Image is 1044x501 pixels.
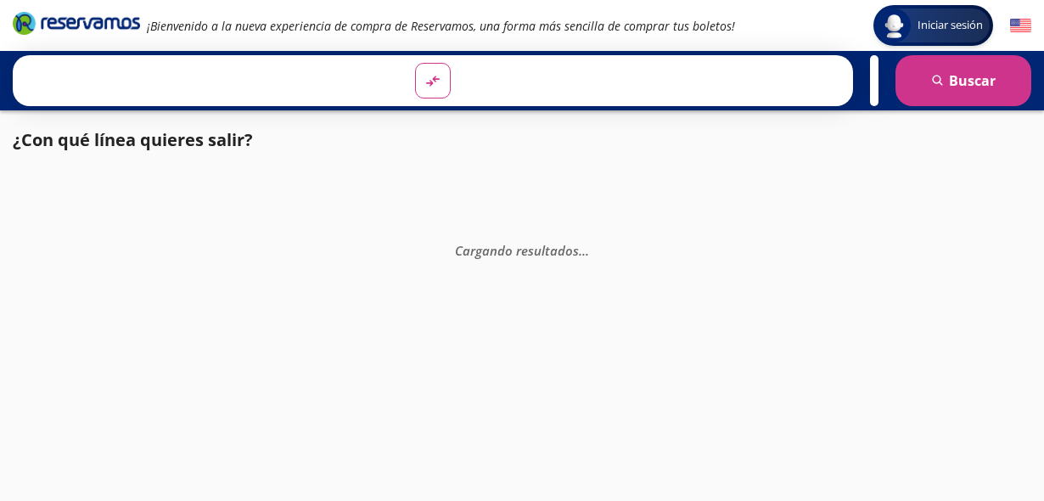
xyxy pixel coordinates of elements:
button: English [1010,15,1031,37]
a: Brand Logo [13,10,140,41]
em: ¡Bienvenido a la nueva experiencia de compra de Reservamos, una forma más sencilla de comprar tus... [147,18,735,34]
span: . [586,242,589,259]
button: Buscar [895,55,1031,106]
i: Brand Logo [13,10,140,36]
p: ¿Con qué línea quieres salir? [13,127,253,153]
span: . [579,242,582,259]
em: Cargando resultados [455,242,589,259]
span: . [582,242,586,259]
span: Iniciar sesión [911,17,990,34]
